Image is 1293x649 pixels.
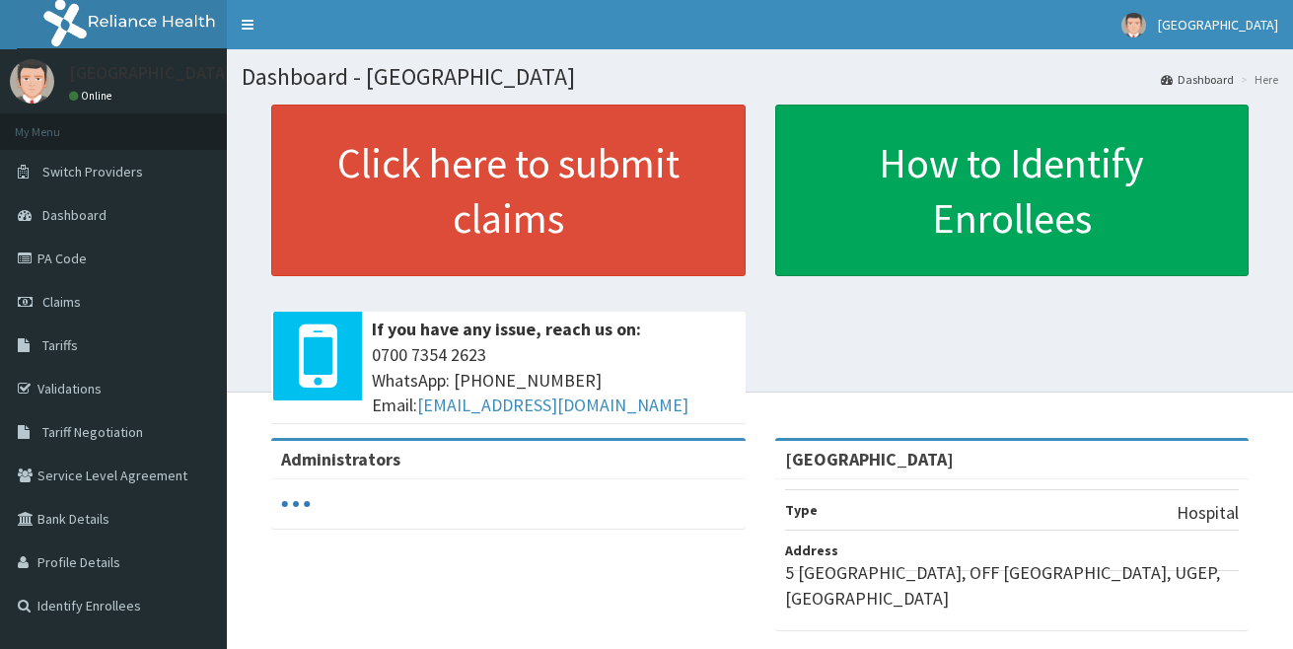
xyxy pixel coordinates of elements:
[785,541,838,559] b: Address
[42,206,107,224] span: Dashboard
[1121,13,1146,37] img: User Image
[281,448,400,470] b: Administrators
[42,293,81,311] span: Claims
[42,336,78,354] span: Tariffs
[417,394,688,416] a: [EMAIL_ADDRESS][DOMAIN_NAME]
[42,163,143,180] span: Switch Providers
[372,342,736,418] span: 0700 7354 2623 WhatsApp: [PHONE_NUMBER] Email:
[10,59,54,104] img: User Image
[1161,71,1234,88] a: Dashboard
[785,448,954,470] strong: [GEOGRAPHIC_DATA]
[775,105,1250,276] a: How to Identify Enrollees
[42,423,143,441] span: Tariff Negotiation
[69,64,232,82] p: [GEOGRAPHIC_DATA]
[1236,71,1278,88] li: Here
[281,489,311,519] svg: audio-loading
[69,89,116,103] a: Online
[271,105,746,276] a: Click here to submit claims
[785,501,818,519] b: Type
[1158,16,1278,34] span: [GEOGRAPHIC_DATA]
[242,64,1278,90] h1: Dashboard - [GEOGRAPHIC_DATA]
[372,318,641,340] b: If you have any issue, reach us on:
[1177,500,1239,526] p: Hospital
[785,560,1240,611] p: 5 [GEOGRAPHIC_DATA], OFF [GEOGRAPHIC_DATA], UGEP, [GEOGRAPHIC_DATA]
